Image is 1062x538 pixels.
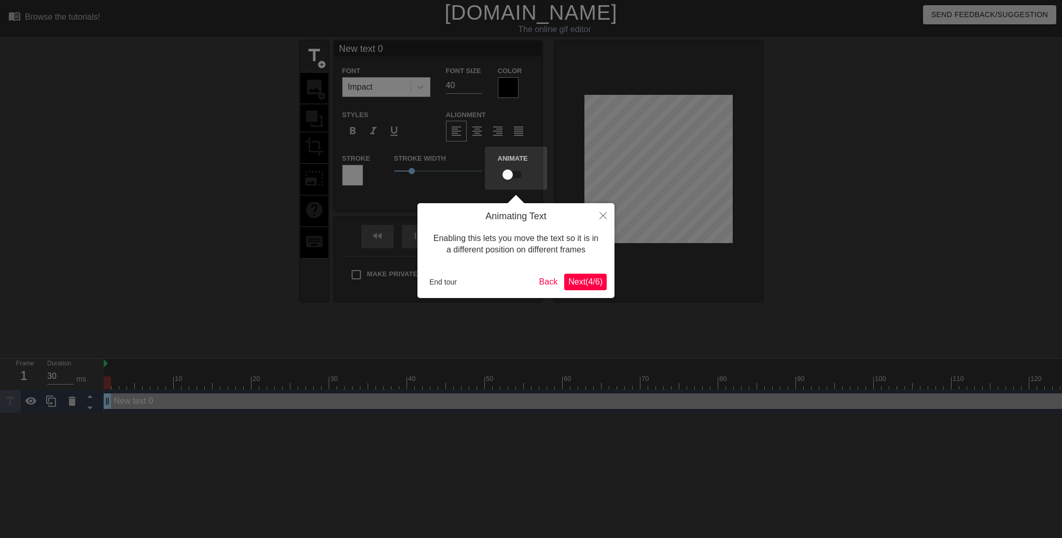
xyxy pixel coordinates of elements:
button: End tour [425,274,461,290]
button: Next [564,274,607,290]
span: Next ( 4 / 6 ) [568,277,603,286]
button: Back [535,274,562,290]
button: Close [592,203,614,227]
h4: Animating Text [425,211,607,222]
div: Enabling this lets you move the text so it is in a different position on different frames [425,222,607,266]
